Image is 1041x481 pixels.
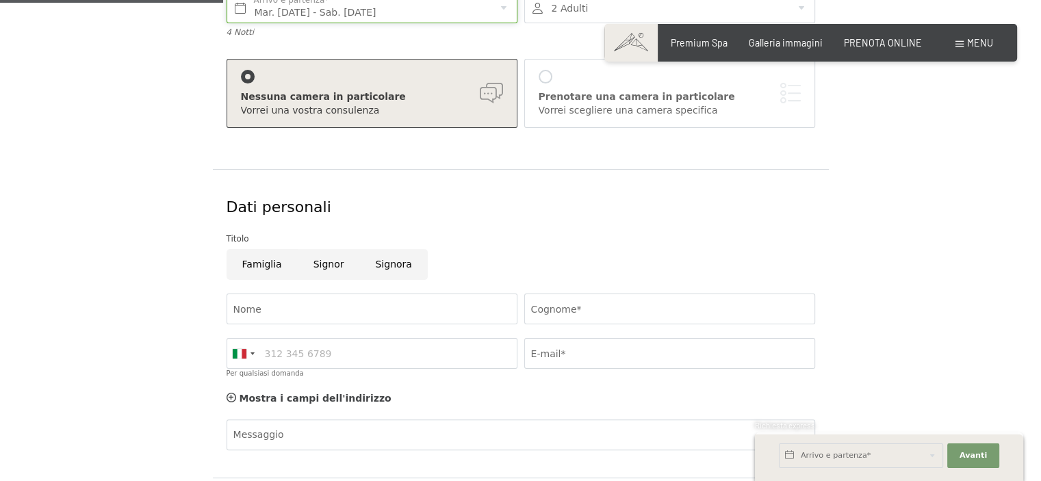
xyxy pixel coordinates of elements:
[539,90,801,104] div: Prenotare una camera in particolare
[749,37,823,49] a: Galleria immagini
[240,393,391,404] span: Mostra i campi dell'indirizzo
[227,197,815,218] div: Dati personali
[967,37,993,49] span: Menu
[241,90,503,104] div: Nessuna camera in particolare
[227,338,517,369] input: 312 345 6789
[227,27,517,38] div: 4 Notti
[227,369,304,377] label: Per qualsiasi domanda
[947,443,999,468] button: Avanti
[241,104,503,118] div: Vorrei una vostra consulenza
[539,104,801,118] div: Vorrei scegliere una camera specifica
[227,339,259,368] div: Italy (Italia): +39
[755,421,815,430] span: Richiesta express
[960,450,987,461] span: Avanti
[844,37,922,49] a: PRENOTA ONLINE
[671,37,728,49] a: Premium Spa
[227,232,815,246] div: Titolo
